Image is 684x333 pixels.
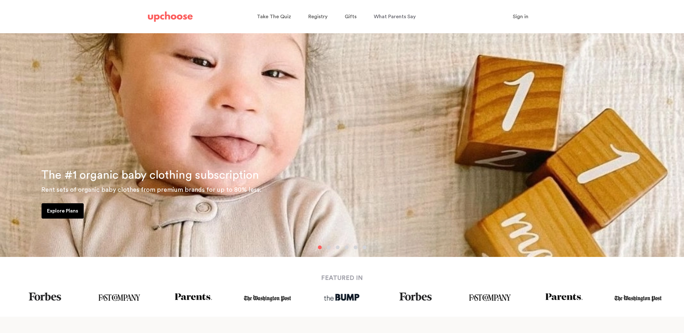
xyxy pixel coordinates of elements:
[345,14,357,19] span: Gifts
[321,275,363,281] strong: FEATURED IN
[257,11,293,23] a: Take The Quiz
[41,169,259,181] span: The #1 organic baby clothing subscription
[308,14,327,19] span: Registry
[41,185,676,195] p: Rent sets of organic baby clothes from premium brands for up to 80% less.
[148,10,193,23] a: UpChoose
[505,10,536,23] button: Sign in
[308,11,329,23] a: Registry
[47,207,78,215] p: Explore Plans
[257,14,291,19] span: Take The Quiz
[374,14,416,19] span: What Parents Say
[148,12,193,22] img: UpChoose
[513,14,528,19] span: Sign in
[374,11,418,23] a: What Parents Say
[42,203,84,219] a: Explore Plans
[345,11,358,23] a: Gifts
